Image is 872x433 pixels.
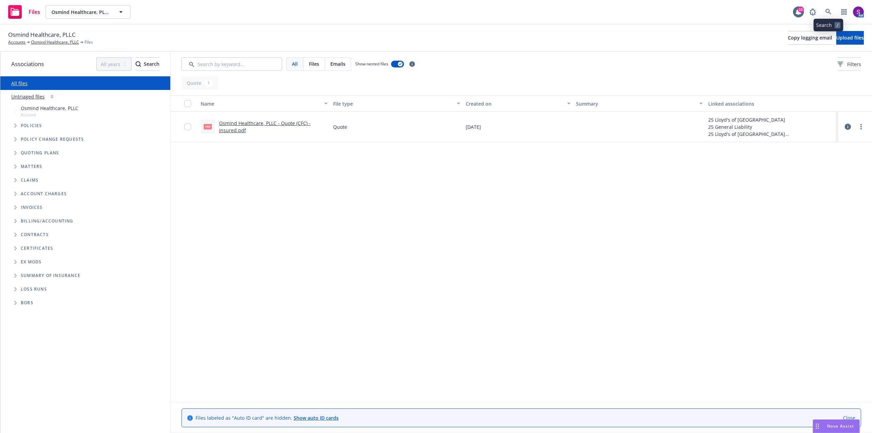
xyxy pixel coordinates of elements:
[21,105,78,112] span: Osmind Healthcare, PLLC
[798,6,804,13] div: 15
[705,95,838,112] button: Linked associations
[576,100,696,107] div: Summary
[184,100,191,107] input: Select all
[136,61,141,67] svg: Search
[573,95,706,112] button: Summary
[813,419,860,433] button: Nova Assist
[198,95,330,112] button: Name
[21,287,47,291] span: Loss Runs
[466,123,481,130] span: [DATE]
[21,219,74,223] span: Billing/Accounting
[708,123,835,130] div: 25 General Liability
[837,5,851,19] a: Switch app
[21,178,38,182] span: Claims
[294,415,339,421] a: Show auto ID cards
[21,246,53,250] span: Certificates
[21,260,42,264] span: Ex Mods
[51,9,110,16] span: Osmind Healthcare, PLLC
[204,124,212,129] span: pdf
[5,2,43,21] a: Files
[466,100,563,107] div: Created on
[21,233,49,237] span: Contracts
[788,34,832,41] span: Copy logging email
[806,5,820,19] a: Report a Bug
[29,9,40,15] span: Files
[0,103,170,214] div: Tree Example
[84,39,93,45] span: Files
[184,123,191,130] input: Toggle Row Selected
[21,112,78,118] span: Account
[11,80,28,87] a: All files
[8,39,26,45] a: Accounts
[21,124,42,128] span: Policies
[8,30,76,39] span: Osmind Healthcare, PLLC
[827,423,854,429] span: Nova Assist
[136,57,159,71] button: SearchSearch
[47,93,57,100] div: 0
[136,58,159,71] div: Search
[0,214,170,310] div: Folder Tree Example
[822,5,835,19] a: Search
[708,100,835,107] div: Linked associations
[330,95,463,112] button: File type
[21,165,42,169] span: Matters
[333,100,453,107] div: File type
[847,61,861,68] span: Filters
[196,414,339,421] span: Files labeled as "Auto ID card" are hidden.
[201,100,320,107] div: Name
[843,414,855,421] a: Close
[853,6,864,17] img: photo
[31,39,79,45] a: Osmind Healthcare, PLLC
[21,151,59,155] span: Quoting plans
[46,5,131,19] button: Osmind Healthcare, PLLC
[21,301,33,305] span: BORs
[309,60,319,67] span: Files
[838,57,861,71] button: Filters
[355,61,388,67] span: Show nested files
[708,116,835,123] div: 25 Lloyd's of [GEOGRAPHIC_DATA]
[21,205,43,210] span: Invoices
[292,60,298,67] span: All
[11,93,45,100] a: Untriaged files
[857,123,865,131] a: more
[330,60,345,67] span: Emails
[836,31,864,45] button: Upload files
[813,420,822,433] div: Drag to move
[838,61,861,68] span: Filters
[708,130,835,138] div: 25 Lloyd's of [GEOGRAPHIC_DATA]
[788,31,832,45] button: Copy logging email
[219,120,311,134] a: Osmind Healthcare, PLLC - Quote (CFC) - Insured.pdf
[182,57,282,71] input: Search by keyword...
[21,192,67,196] span: Account charges
[836,34,864,41] span: Upload files
[21,137,84,141] span: Policy change requests
[333,123,347,130] span: Quote
[463,95,573,112] button: Created on
[21,274,80,278] span: Summary of insurance
[11,60,44,68] span: Associations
